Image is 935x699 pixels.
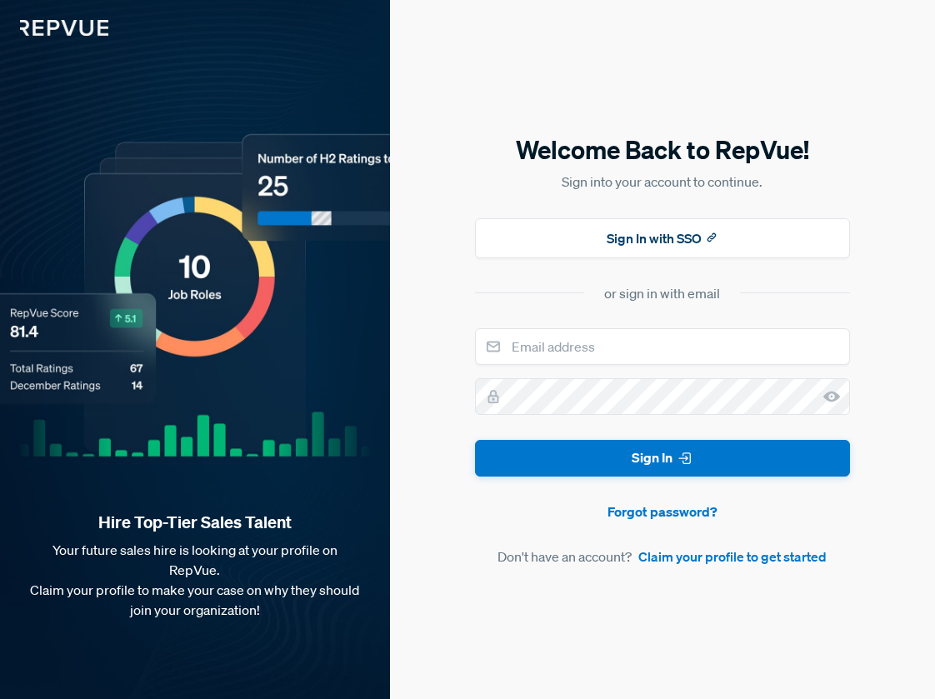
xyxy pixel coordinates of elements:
[475,328,850,365] input: Email address
[604,283,720,303] div: or sign in with email
[475,172,850,192] p: Sign into your account to continue.
[475,132,850,167] h5: Welcome Back to RepVue!
[475,218,850,258] button: Sign In with SSO
[27,512,363,533] strong: Hire Top-Tier Sales Talent
[27,540,363,620] p: Your future sales hire is looking at your profile on RepVue. Claim your profile to make your case...
[638,547,827,567] a: Claim your profile to get started
[475,547,850,567] article: Don't have an account?
[475,502,850,522] a: Forgot password?
[475,440,850,477] button: Sign In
